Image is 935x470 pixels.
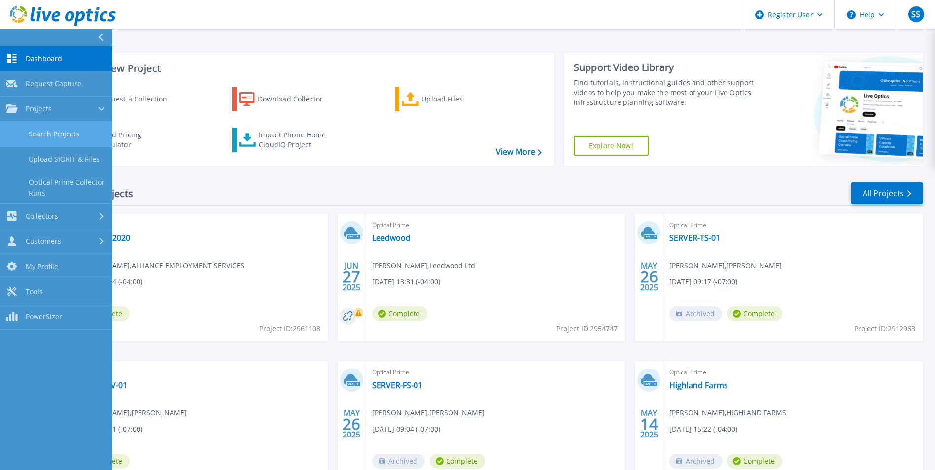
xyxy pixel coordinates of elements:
span: Optical Prime [372,220,620,231]
span: Project ID: 2954747 [556,323,618,334]
div: Find tutorials, instructional guides and other support videos to help you make the most of your L... [574,78,757,107]
span: Complete [372,306,427,321]
div: Upload Files [421,89,500,109]
span: Optical Prime [669,367,917,378]
span: Complete [727,306,782,321]
a: SERVER-TS-01 [669,233,720,243]
span: Collectors [26,212,58,221]
span: SS [911,10,920,18]
div: Cloud Pricing Calculator [97,130,175,150]
span: Archived [372,454,425,469]
a: Leedwood [372,233,411,243]
span: [PERSON_NAME] , [PERSON_NAME] [669,260,782,271]
span: [PERSON_NAME] , [PERSON_NAME] [372,407,485,418]
span: PowerSizer [26,312,62,321]
span: Request Capture [26,79,81,88]
span: 26 [640,272,658,281]
span: [DATE] 09:04 (-07:00) [372,424,440,435]
span: Archived [669,454,722,469]
div: Download Collector [258,89,337,109]
span: [PERSON_NAME] , HIGHLAND FARMS [669,407,786,418]
span: Complete [727,454,782,469]
div: Request a Collection [98,89,177,109]
span: Project ID: 2961108 [259,323,320,334]
div: MAY 2025 [342,406,361,442]
span: [DATE] 13:31 (-04:00) [372,276,440,287]
div: MAY 2025 [640,406,658,442]
span: [DATE] 09:17 (-07:00) [669,276,737,287]
span: Optical Prime [372,367,620,378]
div: Support Video Library [574,61,757,74]
a: SERVER-FS-01 [372,380,422,390]
span: 14 [640,420,658,428]
span: 26 [343,420,360,428]
div: JUN 2025 [342,259,361,295]
span: [DATE] 15:22 (-04:00) [669,424,737,435]
span: Project ID: 2912963 [854,323,915,334]
h3: Start a New Project [70,63,541,74]
span: Dashboard [26,54,62,63]
a: View More [496,147,542,157]
a: Request a Collection [70,87,180,111]
span: [PERSON_NAME] , ALLIANCE EMPLOYMENT SERVICES [74,260,244,271]
span: Optical Prime [74,220,322,231]
span: Optical Prime [669,220,917,231]
a: Explore Now! [574,136,649,156]
a: Download Collector [232,87,342,111]
span: [PERSON_NAME] , Leedwood Ltd [372,260,475,271]
a: All Projects [851,182,923,204]
span: [PERSON_NAME] , [PERSON_NAME] [74,407,187,418]
a: Highland Farms [669,380,728,390]
span: Tools [26,287,43,296]
a: Upload Files [395,87,505,111]
div: Import Phone Home CloudIQ Project [259,130,336,150]
span: Archived [669,306,722,321]
a: Cloud Pricing Calculator [70,128,180,152]
span: Complete [430,454,485,469]
span: My Profile [26,262,58,271]
span: 27 [343,272,360,281]
div: MAY 2025 [640,259,658,295]
span: Optical Prime [74,367,322,378]
span: Projects [26,104,52,113]
span: Customers [26,237,61,246]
